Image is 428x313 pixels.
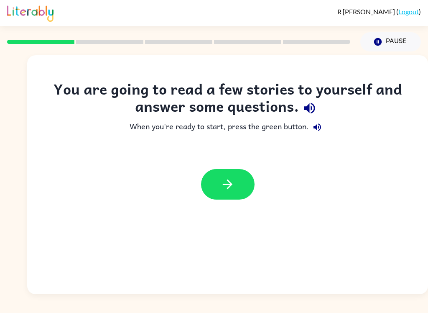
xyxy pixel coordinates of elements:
img: Literably [7,3,53,22]
div: ( ) [337,8,421,15]
div: When you're ready to start, press the green button. [44,119,411,136]
button: Pause [360,32,421,51]
span: R [PERSON_NAME] [337,8,396,15]
div: You are going to read a few stories to yourself and answer some questions. [44,80,411,119]
a: Logout [398,8,419,15]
